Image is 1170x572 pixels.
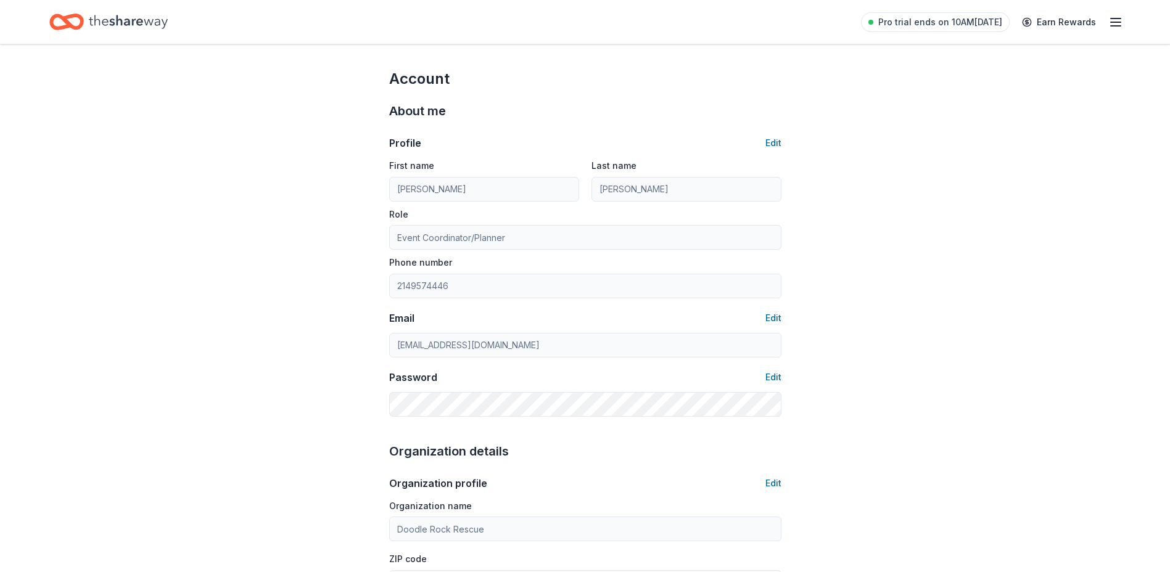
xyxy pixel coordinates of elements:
[389,208,408,221] label: Role
[389,69,781,89] div: Account
[49,7,168,36] a: Home
[389,311,414,325] div: Email
[389,101,781,121] div: About me
[765,136,781,150] button: Edit
[389,441,781,461] div: Organization details
[389,500,472,512] label: Organization name
[765,311,781,325] button: Edit
[1015,11,1103,33] a: Earn Rewards
[765,476,781,491] button: Edit
[878,15,1002,30] span: Pro trial ends on 10AM[DATE]
[861,12,1010,32] a: Pro trial ends on 10AM[DATE]
[591,160,636,172] label: Last name
[389,476,487,491] div: Organization profile
[389,370,437,385] div: Password
[389,553,427,565] label: ZIP code
[389,160,434,172] label: First name
[389,136,421,150] div: Profile
[389,256,452,269] label: Phone number
[765,370,781,385] button: Edit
